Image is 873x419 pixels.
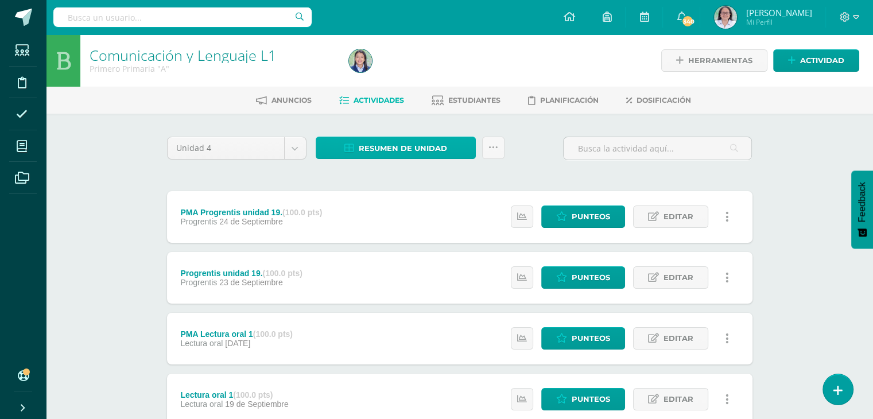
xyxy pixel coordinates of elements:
span: 24 de Septiembre [219,217,283,226]
a: Punteos [541,266,625,289]
span: Lectura oral [180,399,223,409]
span: Editar [664,389,693,410]
img: 1b71441f154de9568f5d3c47db87a4fb.png [714,6,737,29]
a: Comunicación y Lenguaje L1 [90,45,276,65]
input: Busca la actividad aquí... [564,137,751,160]
img: 214190b0e496508f121fcf4a4618c20c.png [349,49,372,72]
a: Punteos [541,388,625,410]
span: Resumen de unidad [359,138,447,159]
span: Punteos [572,389,610,410]
a: Resumen de unidad [316,137,476,159]
span: Actividades [354,96,404,104]
a: Punteos [541,205,625,228]
span: Feedback [857,182,867,222]
a: Anuncios [256,91,312,110]
span: Progrentis [180,217,217,226]
div: PMA Progrentis unidad 19. [180,208,322,217]
a: Planificación [528,91,599,110]
a: Actividad [773,49,859,72]
a: Punteos [541,327,625,350]
input: Busca un usuario... [53,7,312,27]
h1: Comunicación y Lenguaje L1 [90,47,335,63]
div: Primero Primaria 'A' [90,63,335,74]
button: Feedback - Mostrar encuesta [851,170,873,249]
span: Punteos [572,206,610,227]
strong: (100.0 pts) [282,208,322,217]
span: Editar [664,206,693,227]
div: Lectura oral 1 [180,390,288,399]
span: Herramientas [688,50,752,71]
span: Mi Perfil [746,17,812,27]
span: 23 de Septiembre [219,278,283,287]
span: [PERSON_NAME] [746,7,812,18]
a: Unidad 4 [168,137,306,159]
span: 19 de Septiembre [225,399,289,409]
div: PMA Lectura oral 1 [180,329,293,339]
span: Punteos [572,267,610,288]
div: Progrentis unidad 19. [180,269,302,278]
a: Dosificación [626,91,691,110]
a: Estudiantes [432,91,500,110]
span: Punteos [572,328,610,349]
strong: (100.0 pts) [263,269,302,278]
strong: (100.0 pts) [233,390,273,399]
span: Progrentis [180,278,217,287]
span: Unidad 4 [176,137,276,159]
span: [DATE] [225,339,250,348]
span: Anuncios [271,96,312,104]
span: Editar [664,328,693,349]
span: Dosificación [637,96,691,104]
a: Herramientas [661,49,767,72]
span: Lectura oral [180,339,223,348]
span: 340 [681,15,694,28]
a: Actividades [339,91,404,110]
strong: (100.0 pts) [253,329,293,339]
span: Actividad [800,50,844,71]
span: Estudiantes [448,96,500,104]
span: Planificación [540,96,599,104]
span: Editar [664,267,693,288]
